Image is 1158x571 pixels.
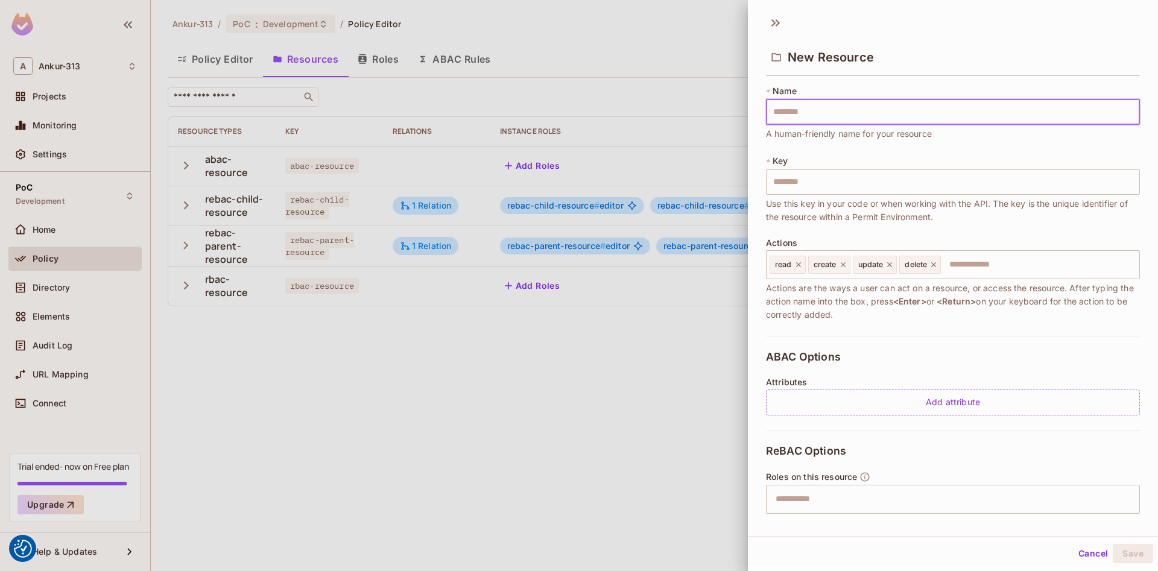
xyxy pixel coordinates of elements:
span: New Resource [788,50,874,65]
span: <Return> [937,296,976,306]
div: update [853,256,897,274]
span: <Return> [993,517,1033,528]
span: Actions [766,238,797,248]
span: delete [905,260,927,270]
span: read [775,260,792,270]
span: <Enter> [950,517,983,528]
button: Consent Preferences [14,540,32,558]
span: Key [773,156,788,166]
span: Actions are the ways a user can act on a resource, or access the resource. After typing the actio... [766,282,1140,321]
span: <Enter> [893,296,926,306]
span: Roles on this resource [766,472,857,482]
button: Cancel [1074,544,1113,563]
span: A human-friendly name for your resource [766,127,932,140]
div: read [770,256,806,274]
span: update [858,260,884,270]
span: create [814,260,837,270]
div: Add attribute [766,390,1140,415]
img: Revisit consent button [14,540,32,558]
span: Name [773,86,797,96]
button: Save [1113,544,1153,563]
span: Use this key in your code or when working with the API. The key is the unique identifier of the r... [766,197,1140,224]
span: After typing the role name into the box, press or on your keyboard for the role to be correctly a... [766,516,1140,543]
div: create [808,256,850,274]
span: ReBAC Options [766,445,846,457]
span: ABAC Options [766,351,841,363]
div: delete [899,256,941,274]
span: Attributes [766,377,808,387]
